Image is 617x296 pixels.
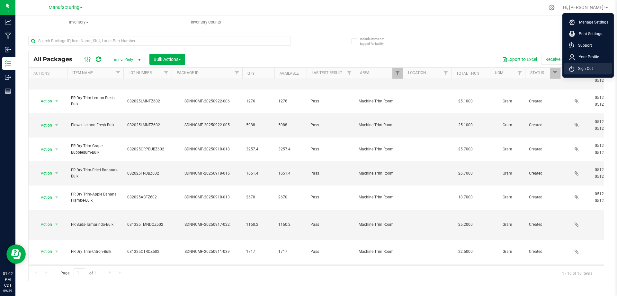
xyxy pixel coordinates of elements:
a: Available [280,71,299,76]
span: 082025LMNFZ602 [127,122,168,128]
span: FR Buds-Tamarindo-Bulk [71,222,120,228]
a: Status [530,71,544,75]
span: Machine Trim Room [359,146,399,152]
inline-svg: Reports [5,88,11,94]
p: 09/29 [3,288,13,293]
a: UOM [495,71,503,75]
span: Bulk Actions [154,57,181,62]
span: Manage Settings [575,19,608,25]
span: Action [35,247,52,256]
inline-svg: Inventory [5,60,11,67]
span: Machine Trim Room [359,249,399,255]
span: Action [35,169,52,178]
span: All Packages [33,56,79,63]
span: Gram [494,122,521,128]
span: Page of 1 [55,268,101,278]
span: Print Settings [575,31,602,37]
inline-svg: Outbound [5,74,11,81]
a: Lab Test Result [312,71,342,75]
span: 1276 [278,98,303,104]
span: Action [35,145,52,154]
a: Filter [441,68,451,79]
span: Gram [494,170,521,177]
span: 082025ABFZ602 [127,194,168,200]
span: Machine Trim Room [359,222,399,228]
span: Pass [310,249,351,255]
span: Your Profile [575,54,599,60]
div: SDNNCMF-20250917-022 [171,222,243,228]
span: Pass [310,146,351,152]
span: Pass [310,122,351,128]
input: 1 [74,268,85,278]
div: SDNNCMF-20250922-005 [171,122,243,128]
span: Created [529,249,557,255]
span: Created [529,194,557,200]
iframe: Resource center [6,244,26,264]
span: Gram [494,194,521,200]
span: Created [529,146,557,152]
span: 1160.2 [246,222,271,228]
span: select [53,97,61,106]
a: Inventory Counts [142,15,269,29]
span: 2670 [246,194,271,200]
th: Has COA [560,68,593,79]
input: Search Package ID, Item Name, SKU, Lot or Part Number... [28,36,291,46]
span: 25.1000 [455,120,476,130]
a: Support [569,42,610,49]
span: 082025LMNFZ602 [127,98,168,104]
span: select [53,145,61,154]
span: Pass [310,170,351,177]
span: Created [529,98,557,104]
span: Flower-Lemon Fresh-Bulk [71,122,120,128]
a: Filter [550,68,560,79]
span: FR Dry Trim-Apple Banana Flambe-Bulk [71,191,120,204]
a: Filter [232,68,242,79]
span: Gram [494,98,521,104]
span: Action [35,121,52,130]
span: 5988 [246,122,271,128]
span: FR Dry Trim-Grape Bubblegum-Bulk [71,143,120,155]
span: Machine Trim Room [359,194,399,200]
span: Created [529,122,557,128]
span: Inventory Counts [182,19,230,25]
a: Qty [247,71,255,76]
span: 082025GRPBUBZ602 [127,146,168,152]
span: 1276 [246,98,271,104]
span: 1160.2 [278,222,303,228]
span: Machine Trim Room [359,98,399,104]
span: Machine Trim Room [359,170,399,177]
a: Filter [161,68,172,79]
div: SDNNCMF-20250911-039 [171,249,243,255]
div: SDNNCMF-20250918-013 [171,194,243,200]
a: Total THC% [456,71,479,76]
a: Inventory [15,15,142,29]
a: Lot Number [129,71,152,75]
span: 2670 [278,194,303,200]
span: 25.2000 [455,220,476,229]
span: Created [529,170,557,177]
button: Export to Excel [498,54,541,65]
span: Hi, [PERSON_NAME]! [563,5,605,10]
span: 081325CTROZ502 [127,249,168,255]
button: Bulk Actions [149,54,185,65]
a: Filter [514,68,525,79]
span: Machine Trim Room [359,122,399,128]
span: 082025FRDBZ602 [127,170,168,177]
button: Receive Non-Cannabis [541,54,594,65]
inline-svg: Analytics [5,19,11,25]
a: Filter [113,68,123,79]
span: Pass [310,98,351,104]
a: Filter [344,68,355,79]
span: FR Dry Trim-Fried Bananas-Bulk [71,167,120,179]
span: 18.7000 [455,193,476,202]
span: select [53,193,61,202]
span: FR Dry Trim-Citron-Bulk [71,249,120,255]
span: Support [574,42,592,49]
div: SDNNCMF-20250918-018 [171,146,243,152]
span: Gram [494,222,521,228]
div: SDNNCMF-20250922-006 [171,98,243,104]
span: Action [35,97,52,106]
span: select [53,220,61,229]
span: select [53,169,61,178]
span: Pass [310,222,351,228]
